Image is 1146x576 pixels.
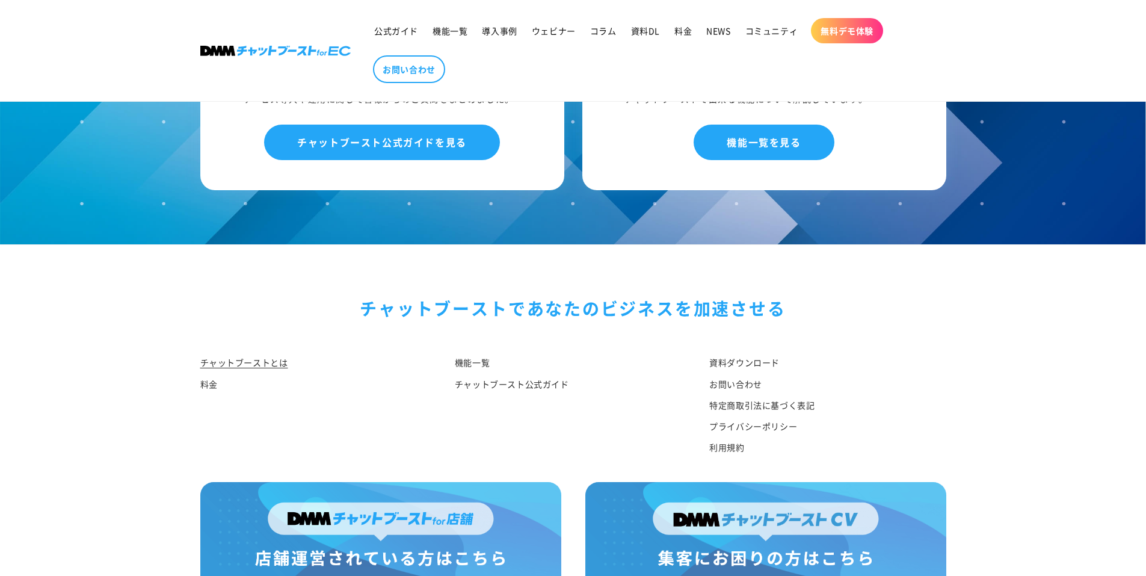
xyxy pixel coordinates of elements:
[200,293,946,323] div: チャットブーストで あなたのビジネスを加速させる
[433,25,467,36] span: 機能一覧
[383,64,436,75] span: お問い合わせ
[475,18,524,43] a: 導入事例
[709,355,780,373] a: 資料ダウンロード
[821,25,873,36] span: 無料デモ体験
[525,18,583,43] a: ウェビナー
[694,125,834,160] a: 機能一覧を見る
[200,355,288,373] a: チャットブーストとは
[455,374,569,395] a: チャットブースト公式ガイド
[532,25,576,36] span: ウェビナー
[624,18,667,43] a: 資料DL
[745,25,798,36] span: コミュニティ
[200,374,218,395] a: 料金
[738,18,806,43] a: コミュニティ
[631,25,660,36] span: 資料DL
[482,25,517,36] span: 導入事例
[373,55,445,83] a: お問い合わせ
[455,355,490,373] a: 機能一覧
[374,25,418,36] span: 公式ガイド
[709,437,744,458] a: 利用規約
[709,374,762,395] a: お問い合わせ
[200,46,351,56] img: 株式会社DMM Boost
[667,18,699,43] a: 料金
[583,18,624,43] a: コラム
[264,125,500,160] a: チャットブースト公式ガイドを見る
[709,416,797,437] a: プライバシーポリシー
[590,25,617,36] span: コラム
[425,18,475,43] a: 機能一覧
[367,18,425,43] a: 公式ガイド
[709,395,815,416] a: 特定商取引法に基づく表記
[706,25,730,36] span: NEWS
[811,18,883,43] a: 無料デモ体験
[674,25,692,36] span: 料金
[699,18,738,43] a: NEWS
